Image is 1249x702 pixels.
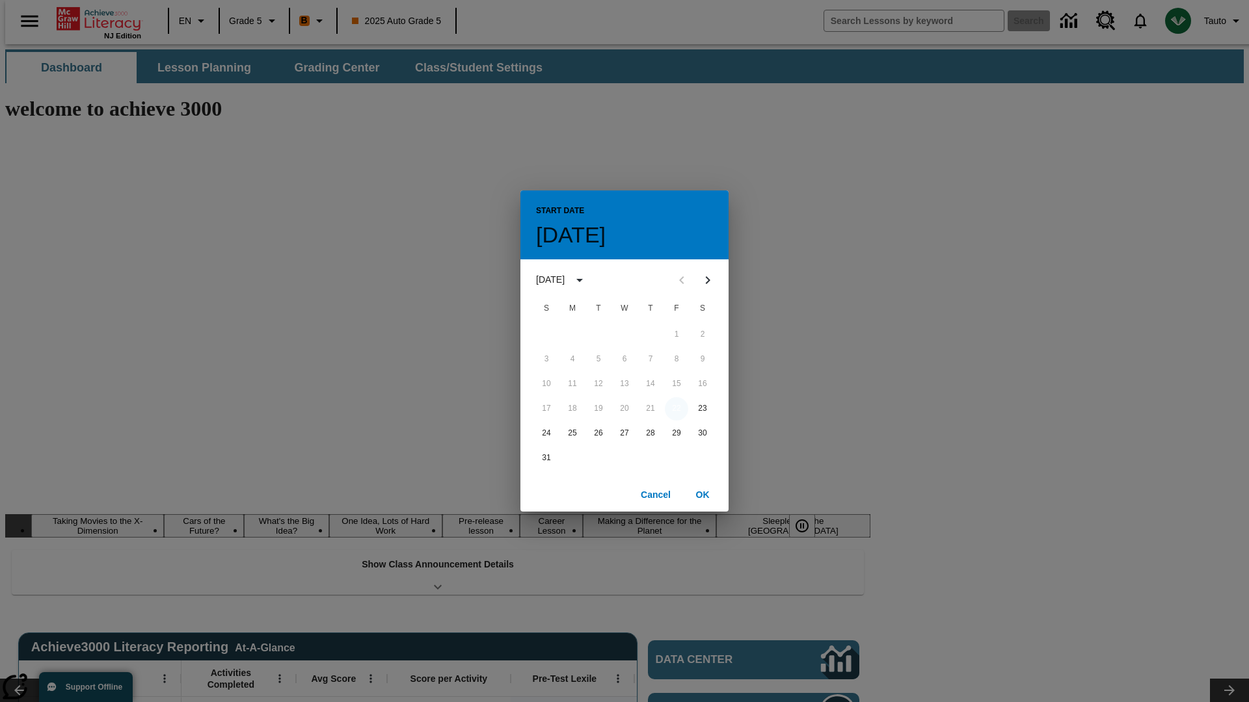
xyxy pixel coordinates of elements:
[536,222,606,249] h4: [DATE]
[613,296,636,322] span: Wednesday
[695,267,721,293] button: Next month
[535,422,558,445] button: 24
[682,483,723,507] button: OK
[536,201,584,222] span: Start Date
[665,397,688,421] button: 22
[535,296,558,322] span: Sunday
[569,269,591,291] button: calendar view is open, switch to year view
[635,483,677,507] button: Cancel
[535,447,558,470] button: 31
[691,422,714,445] button: 30
[561,422,584,445] button: 25
[587,422,610,445] button: 26
[587,296,610,322] span: Tuesday
[665,422,688,445] button: 29
[561,296,584,322] span: Monday
[639,422,662,445] button: 28
[665,296,688,322] span: Friday
[536,273,565,287] div: [DATE]
[691,397,714,421] button: 23
[613,422,636,445] button: 27
[691,296,714,322] span: Saturday
[639,296,662,322] span: Thursday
